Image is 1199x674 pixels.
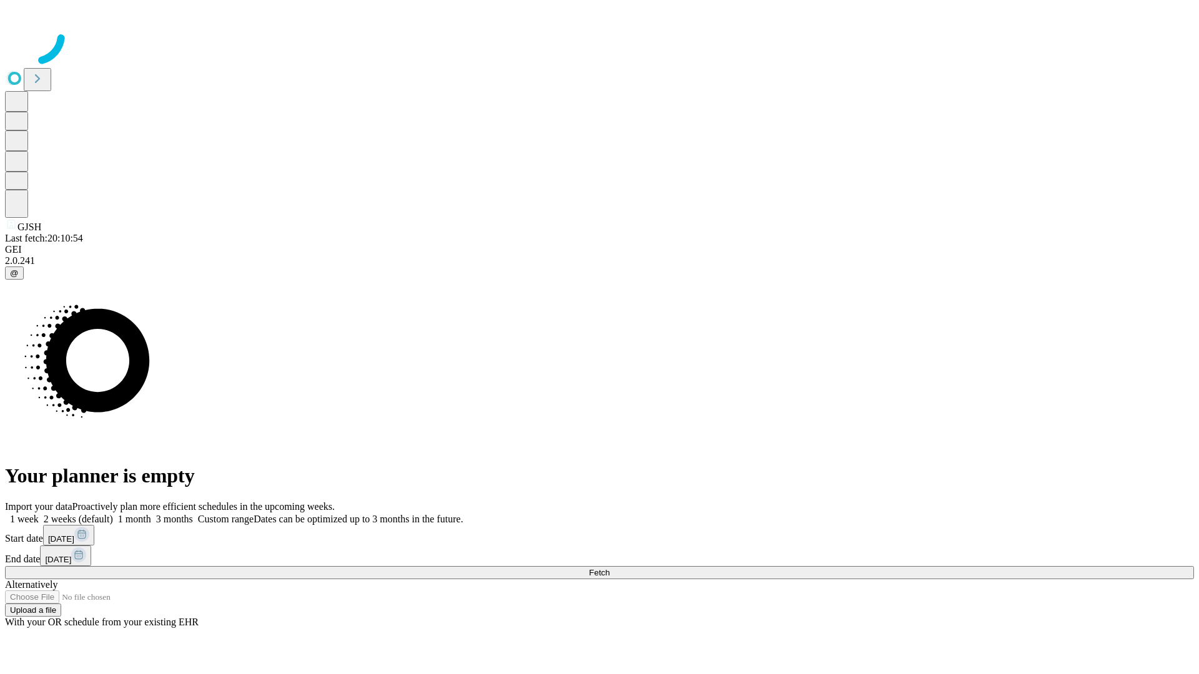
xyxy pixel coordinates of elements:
[10,514,39,524] span: 1 week
[589,568,609,577] span: Fetch
[5,233,83,243] span: Last fetch: 20:10:54
[5,566,1194,579] button: Fetch
[48,534,74,544] span: [DATE]
[5,617,199,627] span: With your OR schedule from your existing EHR
[5,501,72,512] span: Import your data
[5,545,1194,566] div: End date
[5,266,24,280] button: @
[198,514,254,524] span: Custom range
[5,579,57,590] span: Alternatively
[43,525,94,545] button: [DATE]
[45,555,71,564] span: [DATE]
[156,514,193,524] span: 3 months
[44,514,113,524] span: 2 weeks (default)
[5,255,1194,266] div: 2.0.241
[254,514,463,524] span: Dates can be optimized up to 3 months in the future.
[5,603,61,617] button: Upload a file
[5,244,1194,255] div: GEI
[72,501,335,512] span: Proactively plan more efficient schedules in the upcoming weeks.
[118,514,151,524] span: 1 month
[10,268,19,278] span: @
[5,525,1194,545] div: Start date
[40,545,91,566] button: [DATE]
[5,464,1194,487] h1: Your planner is empty
[17,222,41,232] span: GJSH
